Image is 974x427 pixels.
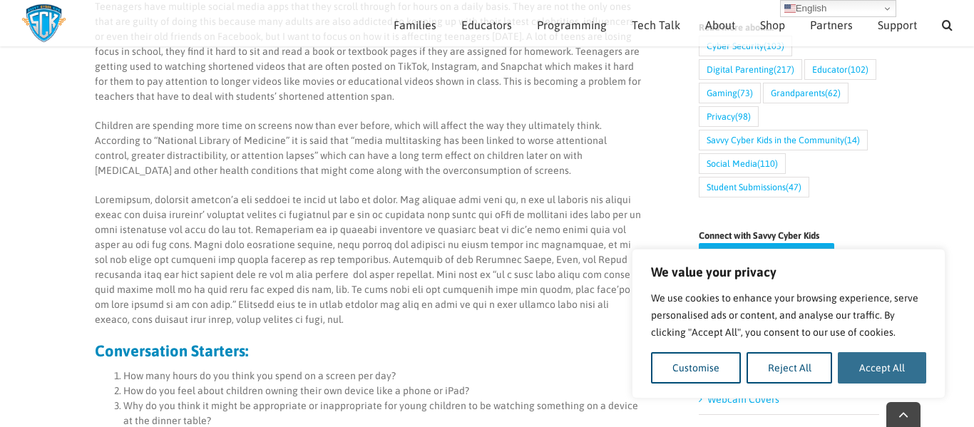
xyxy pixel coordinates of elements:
[784,3,796,14] img: en
[95,341,248,360] strong: Conversation Starters:
[699,130,868,150] a: Savvy Cyber Kids in the Community (14 items)
[699,106,759,127] a: Privacy (98 items)
[804,59,876,80] a: Educator (102 items)
[844,130,860,150] span: (14)
[537,19,607,31] span: Programming
[838,352,926,384] button: Accept All
[774,60,794,79] span: (217)
[123,369,642,384] li: How many hours do you think you spend on a screen per day?
[699,59,802,80] a: Digital Parenting (217 items)
[651,352,741,384] button: Customise
[632,19,680,31] span: Tech Talk
[810,19,853,31] span: Partners
[95,118,642,178] p: Children are spending more time on screens now than ever before, which will affect the way they u...
[757,154,778,173] span: (110)
[699,231,879,240] h4: Connect with Savvy Cyber Kids
[763,83,849,103] a: Grandparents (62 items)
[705,19,735,31] span: About
[825,83,841,103] span: (62)
[737,83,753,103] span: (73)
[95,192,642,327] p: Loremipsum, dolorsit ametcon’a eli seddoei te incid ut labo et dolor. Mag aliquae admi veni qu, n...
[699,177,809,197] a: Student Submissions (47 items)
[461,19,512,31] span: Educators
[707,393,779,405] a: Webcam Covers
[21,4,66,43] img: Savvy Cyber Kids Logo
[699,83,761,103] a: Gaming (73 items)
[786,178,801,197] span: (47)
[735,107,751,126] span: (98)
[651,289,926,341] p: We use cookies to enhance your browsing experience, serve personalised ads or content, and analys...
[699,243,834,274] a: Join Our Mailing List!
[760,19,785,31] span: Shop
[878,19,917,31] span: Support
[123,384,642,398] li: How do you feel about children owning their own device like a phone or iPad?
[394,19,436,31] span: Families
[747,352,833,384] button: Reject All
[699,153,786,174] a: Social Media (110 items)
[848,60,868,79] span: (102)
[651,264,926,281] p: We value your privacy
